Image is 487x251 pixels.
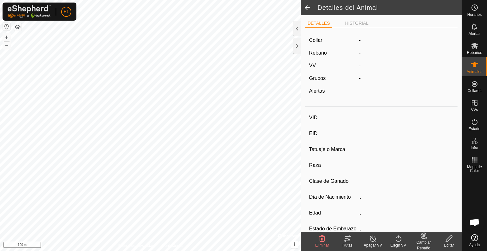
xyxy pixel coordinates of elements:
span: Mapa de Calor [464,165,485,173]
span: i [294,242,295,247]
label: VID [309,114,357,122]
div: - [356,75,456,82]
label: Edad [309,209,357,217]
label: Rebaño [309,50,327,56]
a: Contáctenos [162,243,183,248]
button: – [3,42,10,49]
li: HISTORIAL [342,20,371,27]
div: Apagar VV [360,242,386,248]
span: Infra [471,146,478,150]
img: Logo Gallagher [8,5,51,18]
app-display-virtual-paddock-transition: - [359,63,360,68]
label: Día de Nacimiento [309,193,357,201]
label: Estado de Embarazo [309,225,357,233]
h2: Detalles del Animal [317,4,462,11]
label: Collar [309,36,322,44]
button: i [291,241,298,248]
span: Alertas [469,32,480,36]
span: F1 [64,8,69,15]
button: Restablecer Mapa [3,23,10,30]
label: Alertas [309,88,325,94]
span: Estado [469,127,480,131]
label: Raza [309,161,357,169]
span: Eliminar [315,243,329,248]
a: Chat abierto [465,213,484,232]
label: - [359,36,360,44]
span: Ayuda [469,243,480,247]
button: Capas del Mapa [14,23,22,31]
span: Collares [467,89,481,93]
a: Política de Privacidad [118,243,154,248]
label: Tatuaje o Marca [309,145,357,154]
label: Grupos [309,76,326,81]
div: Cambiar Rebaño [411,240,436,251]
span: - [359,50,360,56]
span: Rebaños [467,51,482,55]
span: Horarios [467,13,482,17]
div: Elegir VV [386,242,411,248]
label: Clase de Ganado [309,177,357,185]
a: Ayuda [462,232,487,249]
div: Rutas [335,242,360,248]
div: Editar [436,242,462,248]
button: + [3,33,10,41]
label: EID [309,129,357,138]
label: VV [309,63,316,68]
li: DETALLES [305,20,333,28]
span: Animales [467,70,482,74]
span: VVs [471,108,478,112]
